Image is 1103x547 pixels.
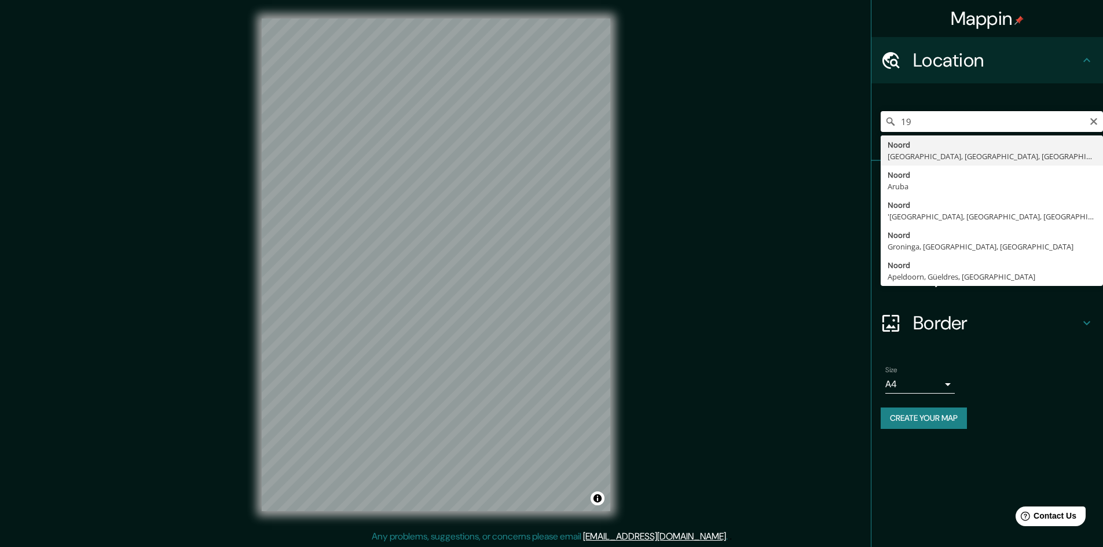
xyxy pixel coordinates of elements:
div: A4 [885,375,955,394]
h4: Location [913,49,1080,72]
input: Pick your city or area [881,111,1103,132]
label: Size [885,365,897,375]
h4: Border [913,311,1080,335]
div: Style [871,207,1103,254]
div: '[GEOGRAPHIC_DATA], [GEOGRAPHIC_DATA], [GEOGRAPHIC_DATA] [888,211,1096,222]
div: Noord [888,169,1096,181]
p: Any problems, suggestions, or concerns please email . [372,530,728,544]
div: Apeldoorn, Güeldres, [GEOGRAPHIC_DATA] [888,271,1096,282]
canvas: Map [262,19,610,511]
div: Noord [888,199,1096,211]
div: Noord [888,259,1096,271]
a: [EMAIL_ADDRESS][DOMAIN_NAME] [583,530,726,542]
h4: Layout [913,265,1080,288]
div: [GEOGRAPHIC_DATA], [GEOGRAPHIC_DATA], [GEOGRAPHIC_DATA] [888,150,1096,162]
img: pin-icon.png [1014,16,1024,25]
h4: Mappin [951,7,1024,30]
div: . [730,530,732,544]
div: Noord [888,139,1096,150]
div: Layout [871,254,1103,300]
iframe: Help widget launcher [1000,502,1090,534]
div: Aruba [888,181,1096,192]
div: Border [871,300,1103,346]
div: Pins [871,161,1103,207]
button: Toggle attribution [591,491,604,505]
div: . [728,530,730,544]
div: Groninga, [GEOGRAPHIC_DATA], [GEOGRAPHIC_DATA] [888,241,1096,252]
div: Noord [888,229,1096,241]
button: Clear [1089,115,1098,126]
div: Location [871,37,1103,83]
button: Create your map [881,408,967,429]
